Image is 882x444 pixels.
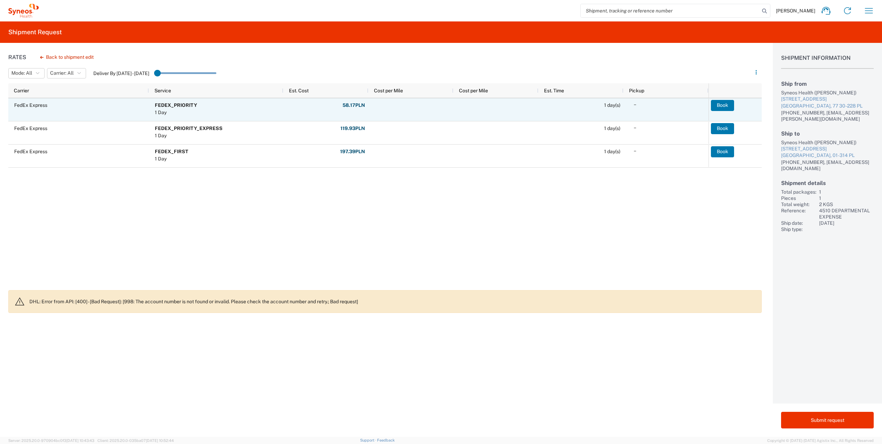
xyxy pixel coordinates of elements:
[781,55,874,69] h1: Shipment Information
[604,149,620,154] span: 1 day(s)
[360,438,377,442] a: Support
[342,100,365,111] button: 58.17PLN
[14,88,29,93] span: Carrier
[604,102,620,108] span: 1 day(s)
[343,102,365,109] strong: 58.17 PLN
[711,123,734,134] button: Book
[581,4,760,17] input: Shipment, tracking or reference number
[146,438,174,443] span: [DATE] 10:52:44
[781,110,874,122] div: [PHONE_NUMBER], [EMAIL_ADDRESS][PERSON_NAME][DOMAIN_NAME]
[819,195,874,201] div: 1
[14,102,47,108] span: FedEx Express
[781,226,816,232] div: Ship type:
[781,207,816,220] div: Reference:
[93,70,149,76] label: Deliver By [DATE] - [DATE]
[781,90,874,96] div: Syneos Health ([PERSON_NAME])
[8,438,94,443] span: Server: 2025.20.0-970904bc0f3
[8,28,62,36] h2: Shipment Request
[544,88,564,93] span: Est. Time
[47,68,86,78] button: Carrier: All
[340,148,365,155] strong: 197.39 PLN
[340,123,365,134] button: 119.93PLN
[97,438,174,443] span: Client: 2025.20.0-035ba07
[66,438,94,443] span: [DATE] 10:43:43
[711,100,734,111] button: Book
[781,189,816,195] div: Total packages:
[781,152,874,159] div: [GEOGRAPHIC_DATA], 01-314 PL
[781,146,874,159] a: [STREET_ADDRESS][GEOGRAPHIC_DATA], 01-314 PL
[155,132,223,139] div: 1 Day
[35,51,99,63] button: Back to shipment edit
[14,126,47,131] span: FedEx Express
[459,88,488,93] span: Cost per Mile
[340,146,365,157] button: 197.39PLN
[781,130,874,137] h2: Ship to
[781,146,874,152] div: [STREET_ADDRESS]
[781,81,874,87] h2: Ship from
[819,189,874,195] div: 1
[781,220,816,226] div: Ship date:
[155,126,223,131] b: FEDEX_PRIORITY_EXPRESS
[155,155,188,163] div: 1 Day
[781,412,874,428] button: Submit request
[629,88,644,93] span: Pickup
[781,159,874,172] div: [PHONE_NUMBER], [EMAIL_ADDRESS][DOMAIN_NAME]
[767,437,874,444] span: Copyright © [DATE]-[DATE] Agistix Inc., All Rights Reserved
[781,195,816,201] div: Pieces
[819,201,874,207] div: 2 KGS
[819,207,874,220] div: 4510 DEPARTMENTAL EXPENSE
[377,438,395,442] a: Feedback
[781,96,874,109] a: [STREET_ADDRESS][GEOGRAPHIC_DATA], 77 30-228 PL
[776,8,815,14] span: [PERSON_NAME]
[819,220,874,226] div: [DATE]
[340,125,365,132] strong: 119.93 PLN
[781,103,874,110] div: [GEOGRAPHIC_DATA], 77 30-228 PL
[29,298,756,305] p: DHL: Error from API: [400] - [Bad Request]: [998: The account number is not found or invalid. Ple...
[50,70,74,76] span: Carrier: All
[8,54,26,61] h1: Rates
[155,102,197,108] b: FEDEX_PRIORITY
[155,149,188,154] b: FEDEX_FIRST
[11,70,32,76] span: Mode: All
[374,88,403,93] span: Cost per Mile
[8,68,45,78] button: Mode: All
[781,180,874,186] h2: Shipment details
[711,146,734,157] button: Book
[289,88,309,93] span: Est. Cost
[781,201,816,207] div: Total weight:
[14,149,47,154] span: FedEx Express
[155,109,197,116] div: 1 Day
[154,88,171,93] span: Service
[781,96,874,103] div: [STREET_ADDRESS]
[604,126,620,131] span: 1 day(s)
[781,139,874,146] div: Syneos Health ([PERSON_NAME])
